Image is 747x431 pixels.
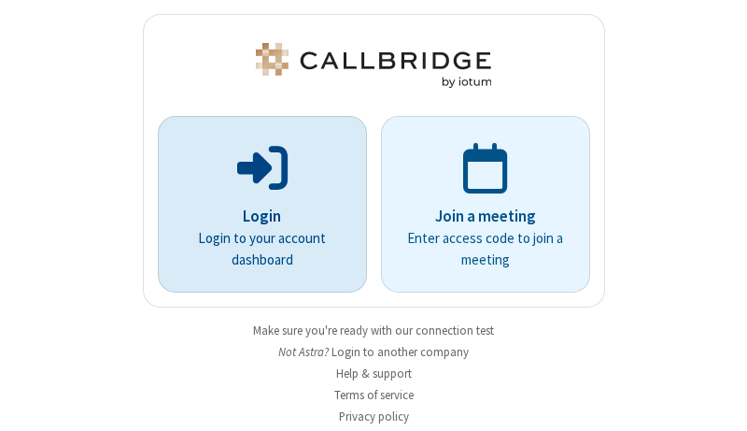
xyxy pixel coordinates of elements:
p: Join a meeting [407,205,564,229]
button: Login to another company [331,343,469,361]
a: Help & support [336,366,412,381]
p: Login to your account dashboard [184,228,341,270]
img: Astra [252,43,495,88]
li: Not Astra? [143,343,605,361]
a: Privacy policy [339,409,409,424]
p: Enter access code to join a meeting [407,228,564,270]
a: Make sure you're ready with our connection test [253,323,494,338]
p: Login [184,205,341,229]
button: LoginLogin to your account dashboard [158,116,367,293]
a: Join a meetingEnter access code to join a meeting [381,116,590,293]
a: Terms of service [334,387,414,403]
